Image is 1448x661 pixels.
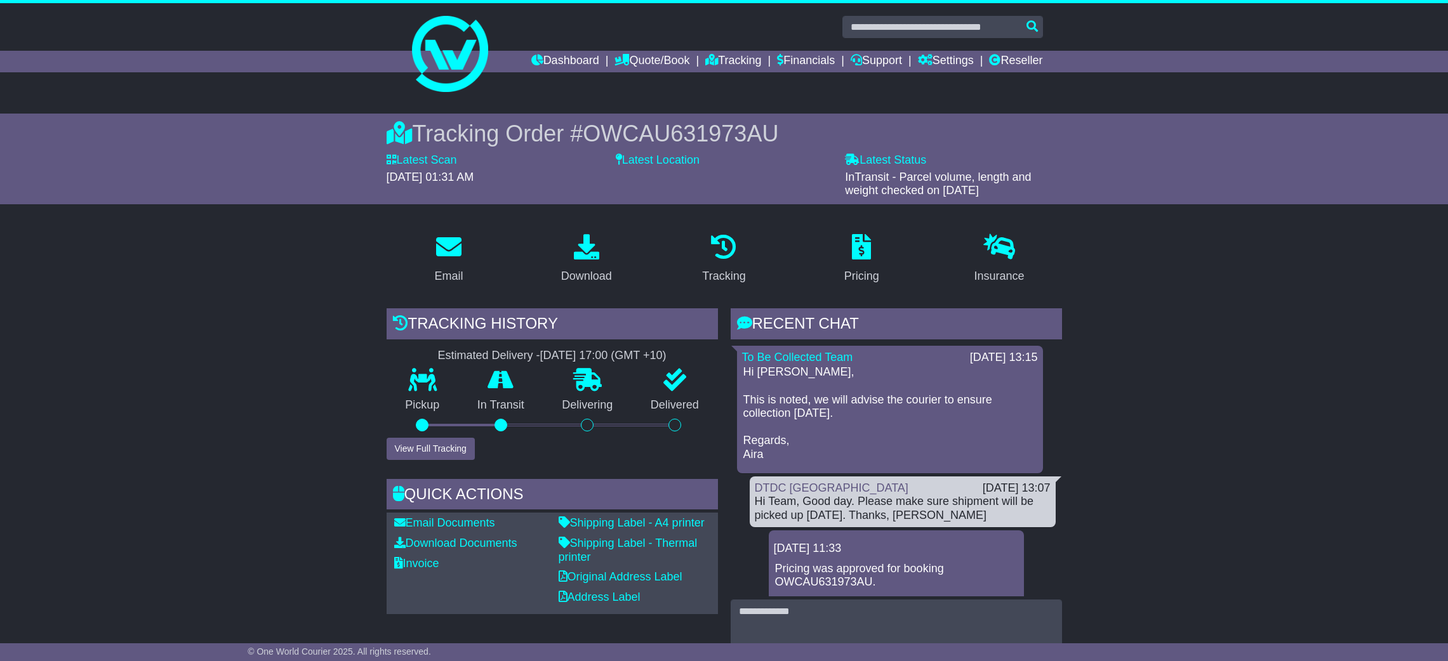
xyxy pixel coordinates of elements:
[387,479,718,513] div: Quick Actions
[755,495,1051,522] div: Hi Team, Good day. Please make sure shipment will be picked up [DATE]. Thanks, [PERSON_NAME]
[387,154,457,167] label: Latest Scan
[989,51,1042,72] a: Reseller
[705,51,761,72] a: Tracking
[561,268,612,285] div: Download
[426,230,471,289] a: Email
[559,537,698,563] a: Shipping Label - Thermal printer
[918,51,974,72] a: Settings
[851,51,902,72] a: Support
[970,351,1038,365] div: [DATE] 13:15
[775,596,1018,610] p: Final price: $69.41.
[559,591,641,603] a: Address Label
[394,557,439,570] a: Invoice
[777,51,835,72] a: Financials
[983,481,1051,495] div: [DATE] 13:07
[845,171,1031,197] span: InTransit - Parcel volume, length and weight checked on [DATE]
[387,171,474,183] span: [DATE] 01:31 AM
[559,516,705,529] a: Shipping Label - A4 printer
[742,351,853,363] a: To Be Collected Team
[540,349,667,363] div: [DATE] 17:00 (GMT +10)
[844,268,879,285] div: Pricing
[543,398,632,412] p: Delivering
[775,562,1018,589] p: Pricing was approved for booking OWCAU631973AU.
[394,516,495,529] a: Email Documents
[731,308,1062,343] div: RECENT CHAT
[387,398,459,412] p: Pickup
[387,308,718,343] div: Tracking history
[387,438,475,460] button: View Full Tracking
[966,230,1033,289] a: Insurance
[434,268,463,285] div: Email
[755,481,908,494] a: DTDC [GEOGRAPHIC_DATA]
[743,365,1037,461] p: Hi [PERSON_NAME], This is noted, we will advise the courier to ensure collection [DATE]. Regards,...
[559,570,682,583] a: Original Address Label
[531,51,599,72] a: Dashboard
[248,646,431,657] span: © One World Courier 2025. All rights reserved.
[458,398,543,412] p: In Transit
[632,398,718,412] p: Delivered
[702,268,745,285] div: Tracking
[845,154,926,167] label: Latest Status
[974,268,1025,285] div: Insurance
[553,230,620,289] a: Download
[616,154,700,167] label: Latest Location
[614,51,689,72] a: Quote/Book
[774,542,1019,556] div: [DATE] 11:33
[836,230,887,289] a: Pricing
[583,121,778,147] span: OWCAU631973AU
[694,230,754,289] a: Tracking
[387,120,1062,147] div: Tracking Order #
[387,349,718,363] div: Estimated Delivery -
[394,537,517,549] a: Download Documents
